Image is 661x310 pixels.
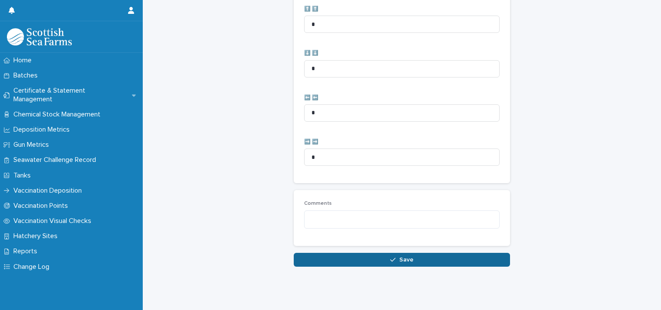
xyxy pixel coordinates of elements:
[294,253,510,267] button: Save
[304,51,318,56] span: ⬇️ ⬇️
[10,110,107,119] p: Chemical Stock Management
[10,71,45,80] p: Batches
[10,87,132,103] p: Certificate & Statement Management
[10,217,98,225] p: Vaccination Visual Checks
[10,247,44,255] p: Reports
[10,202,75,210] p: Vaccination Points
[10,56,39,65] p: Home
[10,141,56,149] p: Gun Metrics
[10,156,103,164] p: Seawater Challenge Record
[304,6,318,12] span: ⬆️ ⬆️
[10,126,77,134] p: Deposition Metrics
[304,201,332,206] span: Comments
[10,187,89,195] p: Vaccination Deposition
[304,139,318,145] span: ➡️ ➡️
[304,95,318,100] span: ⬅️ ⬅️
[10,263,56,271] p: Change Log
[10,171,38,180] p: Tanks
[10,232,64,240] p: Hatchery Sites
[7,28,72,45] img: uOABhIYSsOPhGJQdTwEw
[399,257,414,263] span: Save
